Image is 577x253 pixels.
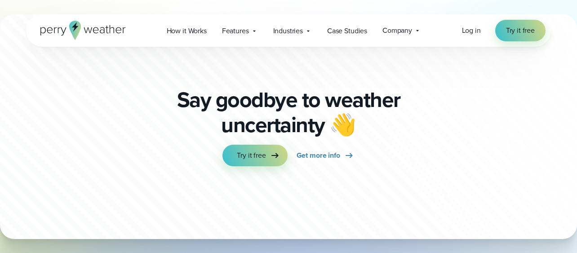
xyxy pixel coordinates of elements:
[222,26,249,36] span: Features
[237,150,266,161] span: Try it free
[495,20,546,41] a: Try it free
[222,145,287,166] a: Try it free
[173,87,404,138] p: Say goodbye to weather uncertainty 👋
[506,25,535,36] span: Try it free
[273,26,303,36] span: Industries
[320,22,375,40] a: Case Studies
[167,26,207,36] span: How it Works
[462,25,481,36] span: Log in
[159,22,214,40] a: How it Works
[297,150,340,161] span: Get more info
[382,25,412,36] span: Company
[297,145,355,166] a: Get more info
[462,25,481,36] a: Log in
[327,26,367,36] span: Case Studies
